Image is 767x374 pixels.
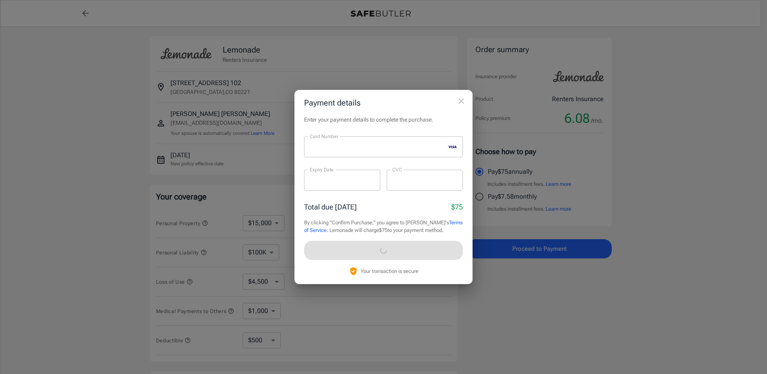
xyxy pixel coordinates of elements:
[392,166,402,173] label: CVC
[451,201,463,212] p: $75
[392,176,457,184] iframe: Secure CVC input frame
[310,133,338,140] label: Card Number
[448,144,457,150] svg: visa
[294,90,473,116] h2: Payment details
[304,219,463,234] p: By clicking "Confirm Purchase," you agree to [PERSON_NAME]'s . Lemonade will charge $75 to your p...
[310,143,444,150] iframe: Secure card number input frame
[361,267,418,275] p: Your transaction is secure
[310,176,375,184] iframe: Secure expiration date input frame
[304,201,357,212] p: Total due [DATE]
[310,166,334,173] label: Expiry Date
[304,116,463,124] p: Enter your payment details to complete the purchase.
